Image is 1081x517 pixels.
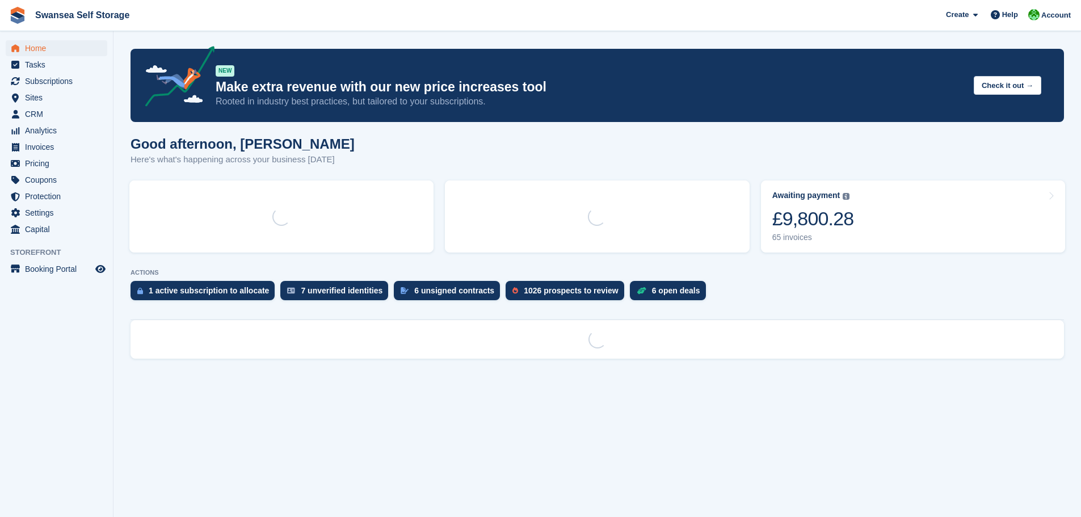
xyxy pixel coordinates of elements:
[6,188,107,204] a: menu
[131,281,280,306] a: 1 active subscription to allocate
[25,90,93,106] span: Sites
[6,221,107,237] a: menu
[524,286,619,295] div: 1026 prospects to review
[94,262,107,276] a: Preview store
[843,193,849,200] img: icon-info-grey-7440780725fd019a000dd9b08b2336e03edf1995a4989e88bcd33f0948082b44.svg
[1002,9,1018,20] span: Help
[6,90,107,106] a: menu
[414,286,494,295] div: 6 unsigned contracts
[131,269,1064,276] p: ACTIONS
[25,155,93,171] span: Pricing
[652,286,700,295] div: 6 open deals
[772,233,854,242] div: 65 invoices
[137,287,143,295] img: active_subscription_to_allocate_icon-d502201f5373d7db506a760aba3b589e785aa758c864c3986d89f69b8ff3...
[25,40,93,56] span: Home
[25,106,93,122] span: CRM
[216,95,965,108] p: Rooted in industry best practices, but tailored to your subscriptions.
[1028,9,1040,20] img: Andrew Robbins
[25,172,93,188] span: Coupons
[25,221,93,237] span: Capital
[772,207,854,230] div: £9,800.28
[974,76,1041,95] button: Check it out →
[512,287,518,294] img: prospect-51fa495bee0391a8d652442698ab0144808aea92771e9ea1ae160a38d050c398.svg
[131,153,355,166] p: Here's what's happening across your business [DATE]
[131,136,355,152] h1: Good afternoon, [PERSON_NAME]
[6,73,107,89] a: menu
[394,281,506,306] a: 6 unsigned contracts
[6,57,107,73] a: menu
[25,188,93,204] span: Protection
[216,79,965,95] p: Make extra revenue with our new price increases tool
[25,205,93,221] span: Settings
[25,57,93,73] span: Tasks
[946,9,969,20] span: Create
[216,65,234,77] div: NEW
[31,6,134,24] a: Swansea Self Storage
[287,287,295,294] img: verify_identity-adf6edd0f0f0b5bbfe63781bf79b02c33cf7c696d77639b501bdc392416b5a36.svg
[1041,10,1071,21] span: Account
[149,286,269,295] div: 1 active subscription to allocate
[136,46,215,111] img: price-adjustments-announcement-icon-8257ccfd72463d97f412b2fc003d46551f7dbcb40ab6d574587a9cd5c0d94...
[25,73,93,89] span: Subscriptions
[761,180,1065,253] a: Awaiting payment £9,800.28 65 invoices
[6,205,107,221] a: menu
[6,40,107,56] a: menu
[772,191,840,200] div: Awaiting payment
[25,123,93,138] span: Analytics
[637,287,646,295] img: deal-1b604bf984904fb50ccaf53a9ad4b4a5d6e5aea283cecdc64d6e3604feb123c2.svg
[6,106,107,122] a: menu
[6,123,107,138] a: menu
[25,261,93,277] span: Booking Portal
[6,139,107,155] a: menu
[280,281,394,306] a: 7 unverified identities
[630,281,712,306] a: 6 open deals
[6,261,107,277] a: menu
[301,286,382,295] div: 7 unverified identities
[6,155,107,171] a: menu
[506,281,630,306] a: 1026 prospects to review
[10,247,113,258] span: Storefront
[401,287,409,294] img: contract_signature_icon-13c848040528278c33f63329250d36e43548de30e8caae1d1a13099fd9432cc5.svg
[25,139,93,155] span: Invoices
[9,7,26,24] img: stora-icon-8386f47178a22dfd0bd8f6a31ec36ba5ce8667c1dd55bd0f319d3a0aa187defe.svg
[6,172,107,188] a: menu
